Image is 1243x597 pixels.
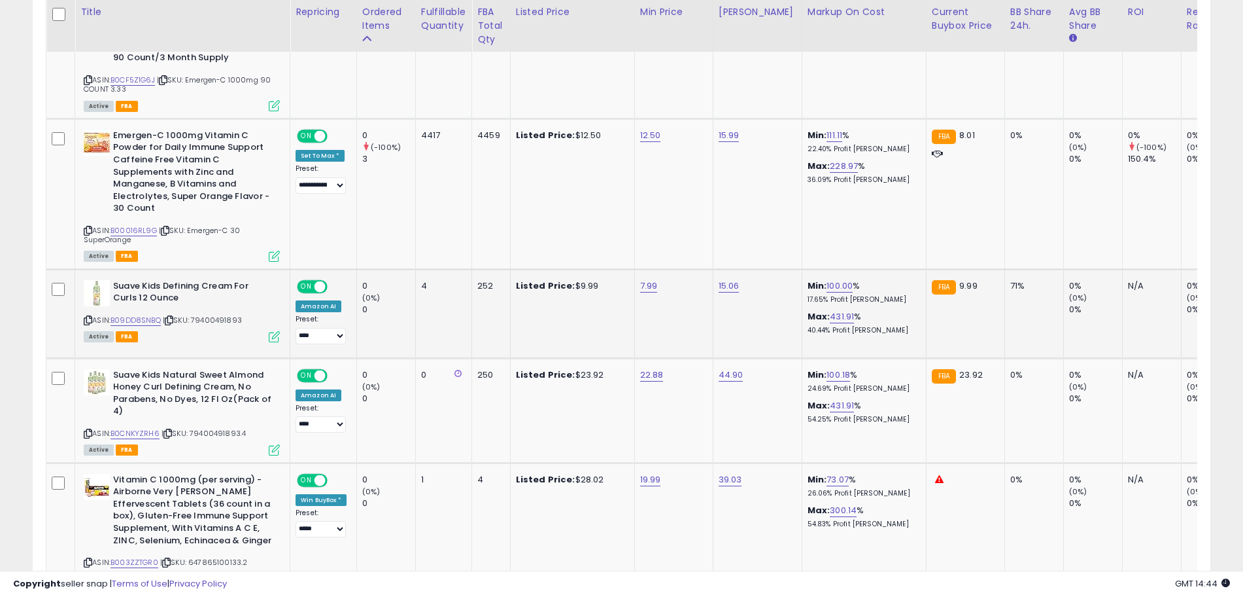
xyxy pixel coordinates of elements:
div: 4 [421,280,462,292]
div: ASIN: [84,130,280,261]
a: Terms of Use [112,577,167,590]
div: 0% [1069,369,1122,381]
div: Amazon AI [296,389,341,401]
div: % [808,505,916,529]
b: Max: [808,310,830,323]
span: 23.92 [959,369,983,381]
a: B0CF5Z1G6J [111,75,155,86]
div: 0 [362,304,415,316]
p: 17.65% Profit [PERSON_NAME] [808,295,916,304]
b: Listed Price: [516,129,575,141]
div: 0% [1187,130,1240,141]
span: OFF [326,370,347,381]
div: seller snap | | [13,578,227,590]
div: % [808,280,916,304]
div: Avg BB Share [1069,5,1117,33]
div: 250 [477,369,500,381]
span: OFF [326,281,347,292]
a: 431.91 [830,399,854,412]
div: 0% [1069,497,1122,509]
strong: Copyright [13,577,61,590]
span: | SKU: Emergen-C 1000mg 90 COUNT 3.33 [84,75,271,94]
p: 54.83% Profit [PERSON_NAME] [808,520,916,529]
a: Privacy Policy [169,577,227,590]
div: Preset: [296,509,347,538]
a: B0CNKYZRH6 [111,428,160,439]
small: (-100%) [371,142,401,153]
small: (0%) [1187,382,1205,392]
b: Min: [808,473,827,486]
div: $23.92 [516,369,624,381]
p: 26.06% Profit [PERSON_NAME] [808,489,916,498]
div: % [808,311,916,335]
div: Title [80,5,284,19]
span: FBA [116,101,138,112]
small: (0%) [1187,293,1205,303]
a: 15.06 [719,280,740,293]
a: 73.07 [826,473,849,486]
span: ON [298,281,315,292]
b: Suave Kids Natural Sweet Almond Honey Curl Defining Cream, No Parabens, No Dyes, 12 Fl Oz(Pack of 4) [113,369,272,421]
a: 44.90 [719,369,743,382]
small: (0%) [1069,486,1087,497]
div: 4417 [421,130,462,141]
div: Ordered Items [362,5,410,33]
a: 12.50 [640,129,661,142]
div: 4459 [477,130,500,141]
div: Current Buybox Price [932,5,999,33]
div: [PERSON_NAME] [719,5,796,19]
div: 0% [1187,153,1240,165]
div: Win BuyBox * [296,494,347,506]
div: 0% [1187,474,1240,486]
b: Max: [808,160,830,172]
a: 228.97 [830,160,858,173]
a: 111.11 [826,129,842,142]
div: % [808,160,916,185]
div: ASIN: [84,369,280,454]
small: (0%) [1069,142,1087,153]
small: (0%) [362,293,381,303]
small: Avg BB Share. [1069,33,1077,45]
a: B09DD8SNBQ [111,315,161,326]
div: Preset: [296,404,347,433]
small: (0%) [1069,293,1087,303]
div: N/A [1128,474,1171,486]
div: 0 [362,369,415,381]
a: 19.99 [640,473,661,486]
div: 0% [1069,280,1122,292]
span: 8.01 [959,129,975,141]
b: Min: [808,369,827,381]
b: Listed Price: [516,280,575,292]
a: 39.03 [719,473,742,486]
div: 0 [362,497,415,509]
div: 0 [362,474,415,486]
a: 15.99 [719,129,740,142]
b: Emergen-C 1000mg Vitamin C Powder for Daily Immune Support Caffeine Free Vitamin C Supplements wi... [113,130,272,218]
div: Repricing [296,5,351,19]
div: $28.02 [516,474,624,486]
a: 7.99 [640,280,658,293]
div: 252 [477,280,500,292]
a: 100.00 [826,280,853,293]
img: 51VYX4OS85L._SL40_.jpg [84,130,110,156]
a: 100.18 [826,369,850,382]
small: (0%) [362,486,381,497]
small: FBA [932,130,956,144]
span: 9.99 [959,280,978,292]
div: 150.4% [1128,153,1181,165]
span: | SKU: 647865100133.2 [160,557,248,568]
div: 0 [362,280,415,292]
div: 0% [1187,369,1240,381]
b: Suave Kids Defining Cream For Curls 12 Ounce [113,280,272,308]
div: % [808,130,916,154]
span: | SKU: 79400491893 [163,315,242,325]
span: FBA [116,331,138,342]
span: All listings currently available for purchase on Amazon [84,101,114,112]
span: FBA [116,251,138,262]
div: Preset: [296,164,347,194]
p: 40.44% Profit [PERSON_NAME] [808,326,916,335]
div: 0% [1069,130,1122,141]
div: ASIN: [84,280,280,341]
span: ON [298,370,315,381]
small: FBA [932,280,956,295]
